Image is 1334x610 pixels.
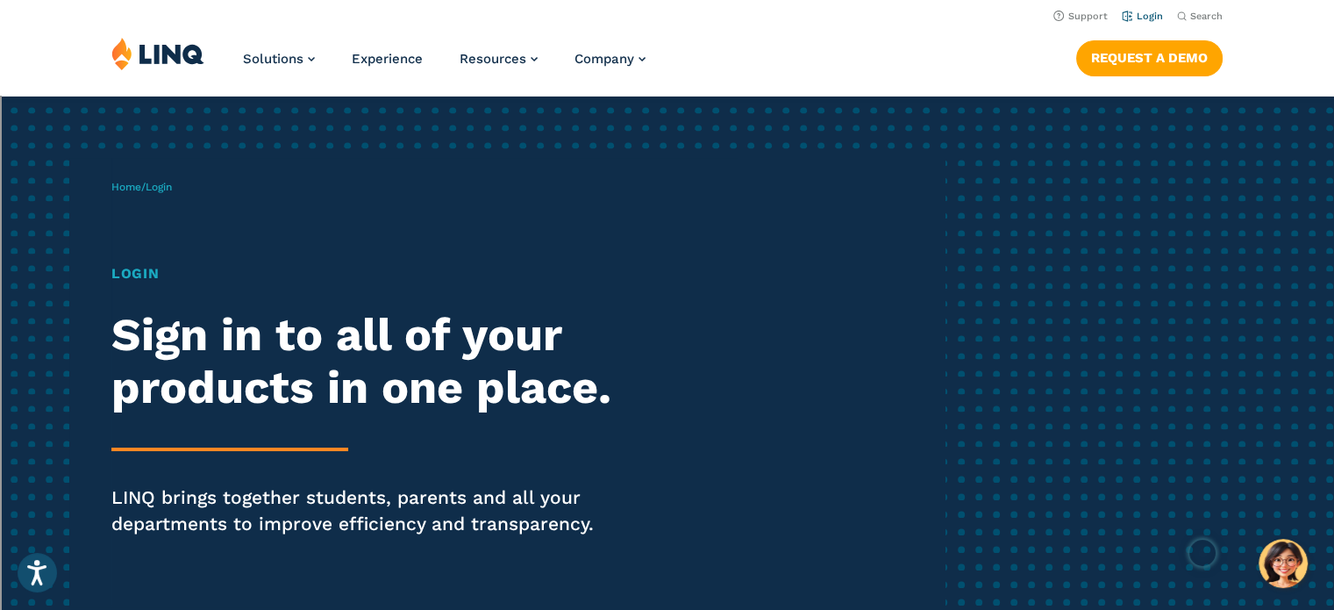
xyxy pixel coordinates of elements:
[7,39,1327,54] div: Move To ...
[352,51,423,67] a: Experience
[1076,37,1223,75] nav: Button Navigation
[1053,11,1108,22] a: Support
[1259,539,1308,588] button: Hello, have a question? Let’s chat.
[574,51,646,67] a: Company
[1190,11,1223,22] span: Search
[7,54,1327,70] div: Delete
[7,102,1327,118] div: Rename
[7,70,1327,86] div: Options
[243,51,315,67] a: Solutions
[243,37,646,95] nav: Primary Navigation
[574,51,634,67] span: Company
[7,86,1327,102] div: Sign out
[1076,40,1223,75] a: Request a Demo
[1122,11,1163,22] a: Login
[460,51,538,67] a: Resources
[7,7,1327,23] div: Sort A > Z
[111,37,204,70] img: LINQ | K‑12 Software
[1177,10,1223,23] button: Open Search Bar
[243,51,303,67] span: Solutions
[7,118,1327,133] div: Move To ...
[7,23,1327,39] div: Sort New > Old
[460,51,526,67] span: Resources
